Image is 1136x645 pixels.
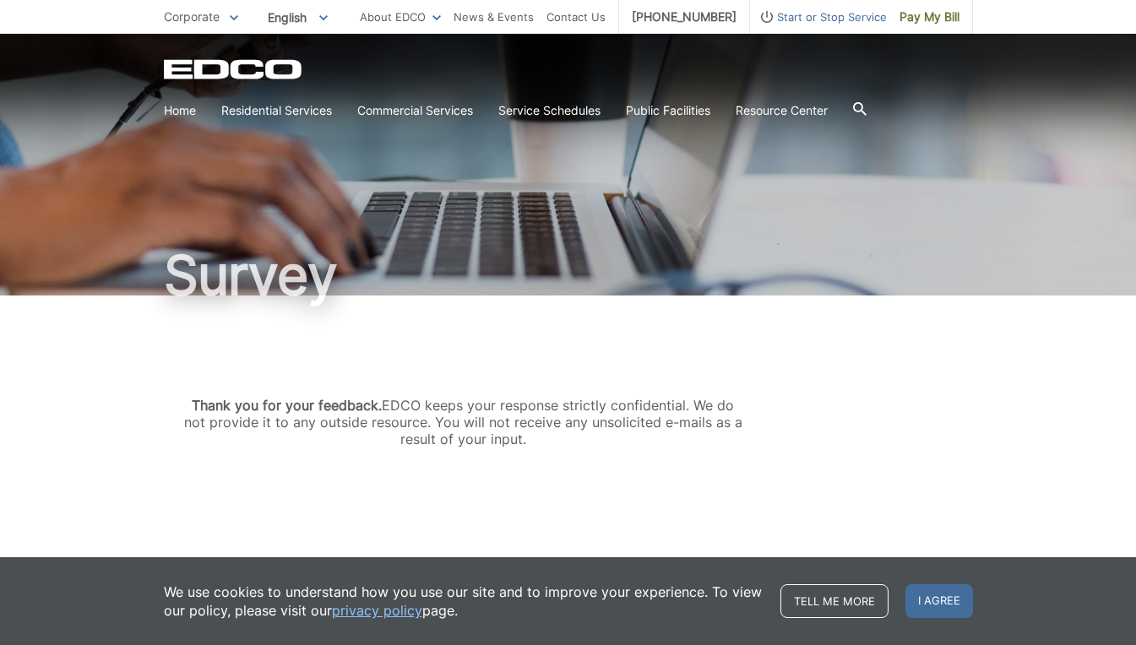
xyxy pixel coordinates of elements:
a: Tell me more [780,584,889,618]
a: Contact Us [546,8,606,26]
a: Public Facilities [626,101,710,120]
a: About EDCO [360,8,441,26]
span: English [255,3,340,31]
a: Residential Services [221,101,332,120]
p: We use cookies to understand how you use our site and to improve your experience. To view our pol... [164,583,764,620]
a: Home [164,101,196,120]
a: Commercial Services [357,101,473,120]
a: EDCD logo. Return to the homepage. [164,59,304,79]
div: EDCO keeps your response strictly confidential. We do not provide it to any outside resource. You... [181,397,746,447]
a: Service Schedules [498,101,601,120]
h1: Survey [164,248,973,302]
strong: Thank you for your feedback. [192,397,382,414]
a: privacy policy [332,601,422,620]
span: I agree [905,584,973,618]
a: Resource Center [736,101,828,120]
span: Pay My Bill [900,8,959,26]
a: News & Events [454,8,534,26]
span: Corporate [164,9,220,24]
